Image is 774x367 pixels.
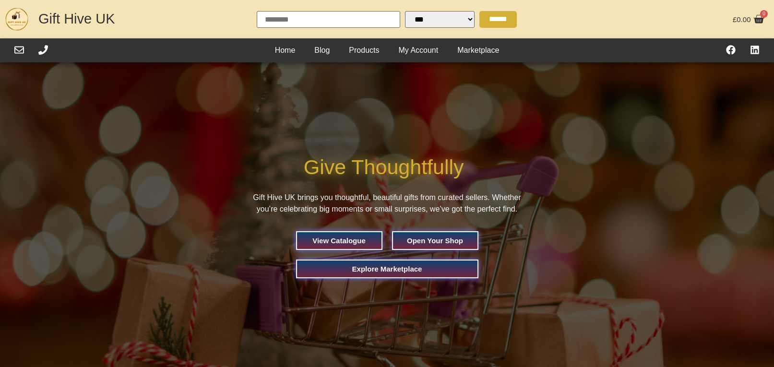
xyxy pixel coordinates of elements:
img: GHUK-Site-Icon-2024-2 [5,7,29,31]
a: Call Us [38,45,48,55]
a: Marketplace [448,43,509,58]
bdi: 0.00 [733,15,751,24]
a: Products [339,43,389,58]
span: Explore Marketplace [352,265,422,272]
span: 0 [760,10,768,18]
a: Email Us [14,45,24,55]
a: Find Us On LinkedIn [750,45,760,55]
a: Gift Hive UK [38,11,115,26]
a: Blog [305,43,339,58]
a: View Catalogue [297,232,381,249]
a: Explore Marketplace [297,260,477,277]
nav: Header Menu [265,43,509,58]
a: Open Your Shop [393,232,477,249]
span: Open Your Shop [407,237,463,244]
span: £ [733,15,737,24]
span: View Catalogue [312,237,366,244]
a: Visit our Facebook Page [726,45,736,55]
a: £0.00 0 [730,11,767,27]
div: Call Us [38,45,48,56]
a: Home [265,43,305,58]
a: My Account [389,43,448,58]
p: Gift Hive UK brings you thoughtful, beautiful gifts from curated sellers. Whether you’re celebrat... [248,192,526,215]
